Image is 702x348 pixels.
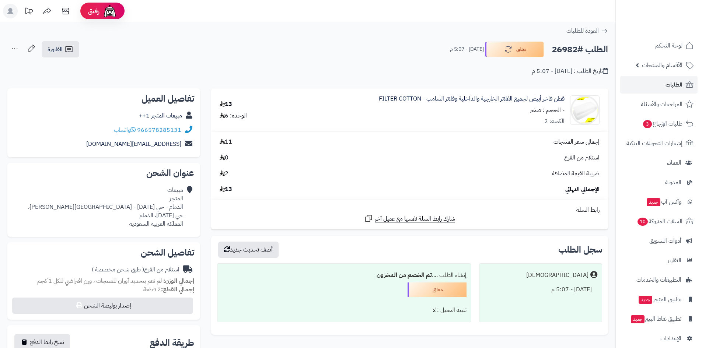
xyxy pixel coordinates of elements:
[566,27,608,35] a: العودة للطلبات
[667,158,681,168] span: العملاء
[642,60,682,70] span: الأقسام والمنتجات
[485,42,544,57] button: معلق
[665,177,681,187] span: المدونة
[565,185,600,194] span: الإجمالي النهائي
[143,285,194,294] small: 2 قطعة
[666,80,682,90] span: الطلبات
[220,154,228,162] span: 0
[28,186,183,228] div: مبيعات المتجر الدمام - حي [DATE] - [GEOGRAPHIC_DATA][PERSON_NAME]، حي [DATE]، الدمام المملكة العر...
[620,76,698,94] a: الطلبات
[620,37,698,55] a: لوحة التحكم
[652,21,695,36] img: logo-2.png
[220,138,232,146] span: 11
[150,338,194,347] h2: طريقة الدفع
[218,242,279,258] button: أضف تحديث جديد
[222,268,466,282] div: إنشاء الطلب ....
[48,45,63,54] span: الفاتورة
[102,4,117,18] img: ai-face.png
[544,117,565,126] div: الكمية: 2
[643,120,652,128] span: 3
[637,216,682,226] span: السلات المتروكة
[13,94,194,103] h2: تفاصيل العميل
[214,206,605,214] div: رابط السلة
[570,95,599,125] img: 1640927824-ledq_baSckdrqopcd9d2ffx0q_dfpSSrogressixvedf-90x90.jpg
[620,252,698,269] a: التقارير
[408,282,467,297] div: معلق
[88,7,99,15] span: رفيق
[12,298,193,314] button: إصدار بوليصة الشحن
[364,214,455,223] a: شارك رابط السلة نفسها مع عميل آخر
[222,303,466,317] div: تنبيه العميل : لا
[526,271,589,280] div: [DEMOGRAPHIC_DATA]
[638,218,648,226] span: 10
[375,215,455,223] span: شارك رابط السلة نفسها مع عميل آخر
[620,232,698,250] a: أدوات التسويق
[114,126,136,134] a: واتساب
[220,100,232,109] div: 13
[620,173,698,191] a: المدونة
[220,185,232,194] span: 13
[558,245,602,254] h3: سجل الطلب
[220,112,247,120] div: الوحدة: 6
[379,95,565,103] a: قطن فاخر أبيض لجميع الفلاتر الخارجية والداخلية وفلاتر السامب - FILTER COTTON
[642,119,682,129] span: طلبات الإرجاع
[620,212,698,230] a: السلات المتروكة10
[13,169,194,177] h2: عنوان الشحن
[620,271,698,289] a: التطبيقات والخدمات
[660,333,681,344] span: الإعدادات
[667,255,681,266] span: التقارير
[566,27,599,35] span: العودة للطلبات
[649,236,681,246] span: أدوات التسويق
[641,99,682,109] span: المراجعات والأسئلة
[552,169,600,178] span: ضريبة القيمة المضافة
[42,41,79,57] a: الفاتورة
[220,169,228,178] span: 2
[13,248,194,257] h2: تفاصيل الشحن
[655,41,682,51] span: لوحة التحكم
[620,193,698,211] a: وآتس آبجديد
[564,154,600,162] span: استلام من الفرع
[450,46,484,53] small: [DATE] - 5:07 م
[139,111,182,120] a: مبيعات المتجر 1++
[620,154,698,172] a: العملاء
[20,4,38,20] a: تحديثات المنصة
[638,294,681,305] span: تطبيق المتجر
[620,115,698,133] a: طلبات الإرجاع3
[484,282,597,297] div: [DATE] - 5:07 م
[92,265,144,274] span: ( طرق شحن مخصصة )
[620,330,698,347] a: الإعدادات
[630,314,681,324] span: تطبيق نقاط البيع
[646,197,681,207] span: وآتس آب
[636,275,681,285] span: التطبيقات والخدمات
[647,198,660,206] span: جديد
[532,67,608,75] div: تاريخ الطلب : [DATE] - 5:07 م
[620,95,698,113] a: المراجعات والأسئلة
[137,126,181,134] a: 966578285131
[163,277,194,285] strong: إجمالي الوزن:
[92,266,179,274] div: استلام من الفرع
[86,140,181,148] a: [EMAIL_ADDRESS][DOMAIN_NAME]
[37,277,162,285] span: لم تقم بتحديد أوزان للمنتجات ، وزن افتراضي للكل 1 كجم
[631,315,645,323] span: جديد
[620,134,698,152] a: إشعارات التحويلات البنكية
[626,138,682,148] span: إشعارات التحويلات البنكية
[530,106,565,115] small: - الحجم : صغير
[620,310,698,328] a: تطبيق نقاط البيعجديد
[30,338,64,347] span: نسخ رابط الدفع
[161,285,194,294] strong: إجمالي القطع:
[553,138,600,146] span: إجمالي سعر المنتجات
[552,42,608,57] h2: الطلب #26982
[620,291,698,308] a: تطبيق المتجرجديد
[377,271,432,280] b: تم الخصم من المخزون
[639,296,652,304] span: جديد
